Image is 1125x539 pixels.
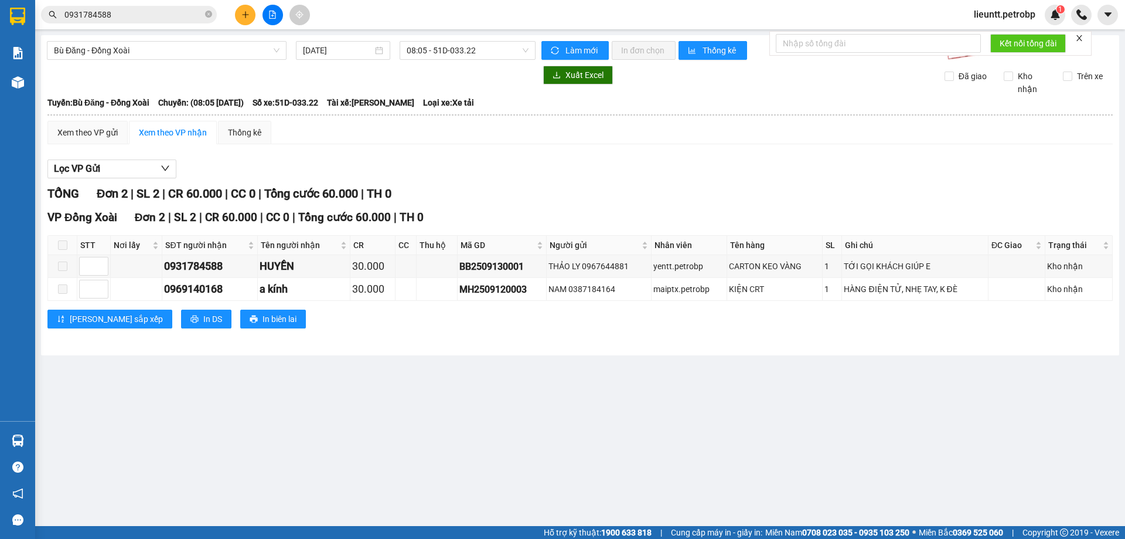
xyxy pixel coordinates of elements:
span: SL 2 [137,187,159,201]
td: BB2509130001 [458,255,547,278]
span: 08:05 - 51D-033.22 [407,42,529,59]
span: close-circle [205,11,212,18]
span: lieuntt.petrobp [964,7,1045,22]
span: | [361,187,364,201]
div: Xem theo VP nhận [139,126,207,139]
button: Lọc VP Gửi [47,160,176,178]
span: sync [551,46,561,56]
span: [PERSON_NAME] sắp xếp [70,313,163,326]
th: Thu hộ [417,236,458,255]
span: TỔNG [47,187,79,201]
span: | [168,211,171,224]
div: HUYỀN [260,258,348,274]
button: downloadXuất Excel [543,66,613,84]
button: Kết nối tổng đài [990,34,1066,53]
th: Nhân viên [652,236,727,255]
span: notification [12,488,23,499]
span: download [553,71,561,80]
span: TH 0 [400,211,424,224]
span: In biên lai [262,313,296,326]
span: sort-ascending [57,315,65,324]
span: Miền Nam [765,526,909,539]
div: 0931784588 [164,258,255,274]
span: Trạng thái [1048,239,1100,252]
button: sort-ascending[PERSON_NAME] sắp xếp [47,310,172,328]
span: Loại xe: Xe tải [423,96,474,109]
span: CR 60.000 [205,211,257,224]
button: caret-down [1097,5,1118,25]
span: Lọc VP Gửi [54,161,100,176]
button: In đơn chọn [612,41,676,60]
span: ĐC Giao [991,239,1033,252]
div: yentt.petrobp [653,260,724,273]
span: CR 60.000 [168,187,222,201]
span: | [1012,526,1014,539]
th: SL [823,236,843,255]
td: 0969140168 [162,278,257,301]
div: Kho nhận [1047,283,1110,296]
strong: 0708 023 035 - 0935 103 250 [802,528,909,537]
span: In DS [203,313,222,326]
span: | [225,187,228,201]
span: Mã GD [461,239,534,252]
span: VP Đồng Xoài [47,211,117,224]
span: | [292,211,295,224]
span: | [258,187,261,201]
span: Kết nối tổng đài [1000,37,1056,50]
span: Tài xế: [PERSON_NAME] [327,96,414,109]
span: Hỗ trợ kỹ thuật: [544,526,652,539]
th: Ghi chú [842,236,988,255]
span: Đơn 2 [97,187,128,201]
span: Chuyến: (08:05 [DATE]) [158,96,244,109]
span: down [161,164,170,173]
button: printerIn DS [181,310,231,328]
div: 1 [824,260,840,273]
img: solution-icon [12,47,24,59]
button: printerIn biên lai [240,310,306,328]
div: THẢO LY 0967644881 [548,260,649,273]
span: Tên người nhận [261,239,338,252]
button: aim [289,5,310,25]
span: message [12,514,23,526]
button: bar-chartThống kê [679,41,747,60]
span: Trên xe [1072,70,1107,83]
div: KIỆN CRT [729,283,820,296]
span: | [131,187,134,201]
span: search [49,11,57,19]
span: ⚪️ [912,530,916,535]
div: 0969140168 [164,281,255,297]
span: SL 2 [174,211,196,224]
span: bar-chart [688,46,698,56]
span: | [394,211,397,224]
sup: 1 [1056,5,1065,13]
div: Kho nhận [1047,260,1110,273]
span: Kho nhận [1013,70,1054,96]
img: logo-vxr [10,8,25,25]
span: Xuất Excel [565,69,604,82]
span: | [260,211,263,224]
span: Miền Bắc [919,526,1003,539]
span: copyright [1060,528,1068,537]
img: warehouse-icon [12,76,24,89]
span: CC 0 [266,211,289,224]
div: BB2509130001 [459,259,544,274]
span: Thống kê [703,44,738,57]
span: close [1075,34,1083,42]
span: Nơi lấy [114,239,150,252]
strong: 0369 525 060 [953,528,1003,537]
button: file-add [262,5,283,25]
span: aim [295,11,304,19]
input: Tìm tên, số ĐT hoặc mã đơn [64,8,203,21]
span: Người gửi [550,239,639,252]
span: CC 0 [231,187,255,201]
span: Cung cấp máy in - giấy in: [671,526,762,539]
th: Tên hàng [727,236,823,255]
span: printer [250,315,258,324]
img: phone-icon [1076,9,1087,20]
input: 13/09/2025 [303,44,373,57]
img: icon-new-feature [1050,9,1061,20]
span: | [199,211,202,224]
span: Bù Đăng - Đồng Xoài [54,42,279,59]
th: STT [77,236,111,255]
td: 0931784588 [162,255,257,278]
